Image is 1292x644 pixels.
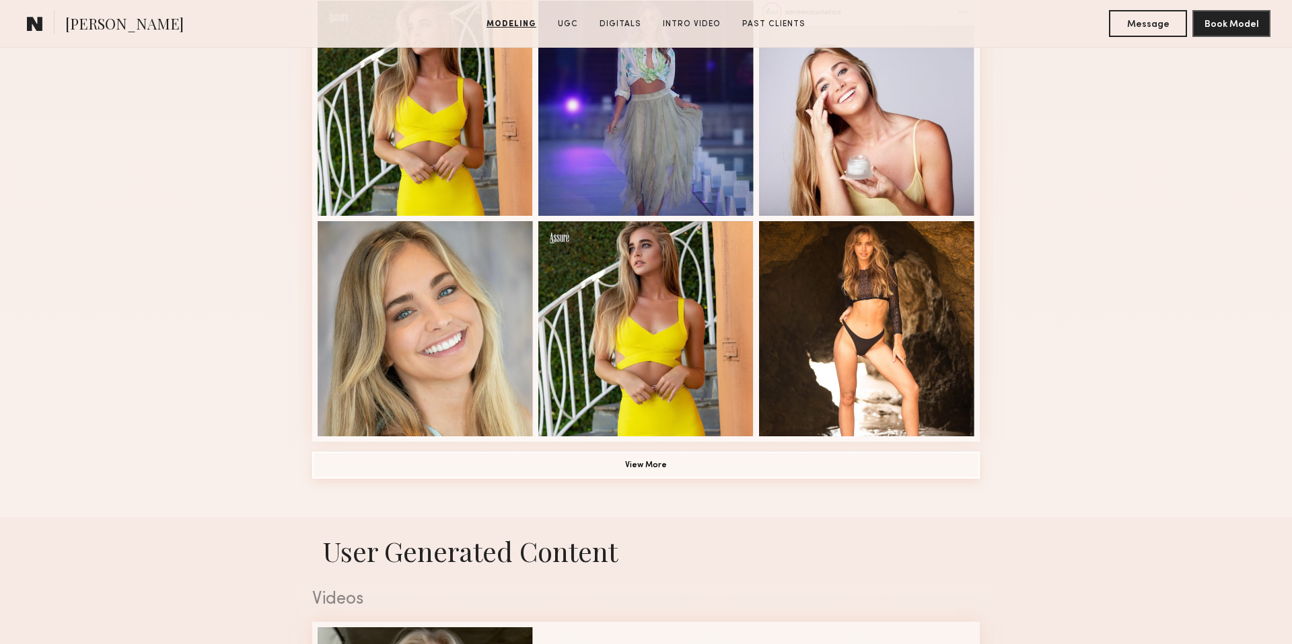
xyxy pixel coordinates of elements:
a: UGC [552,18,583,30]
a: Digitals [594,18,647,30]
button: View More [312,452,980,479]
a: Intro Video [657,18,726,30]
div: Videos [312,591,980,608]
a: Book Model [1192,17,1270,29]
button: Message [1109,10,1187,37]
h1: User Generated Content [301,533,991,569]
button: Book Model [1192,10,1270,37]
a: Modeling [481,18,542,30]
a: Past Clients [737,18,811,30]
span: [PERSON_NAME] [65,13,184,37]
